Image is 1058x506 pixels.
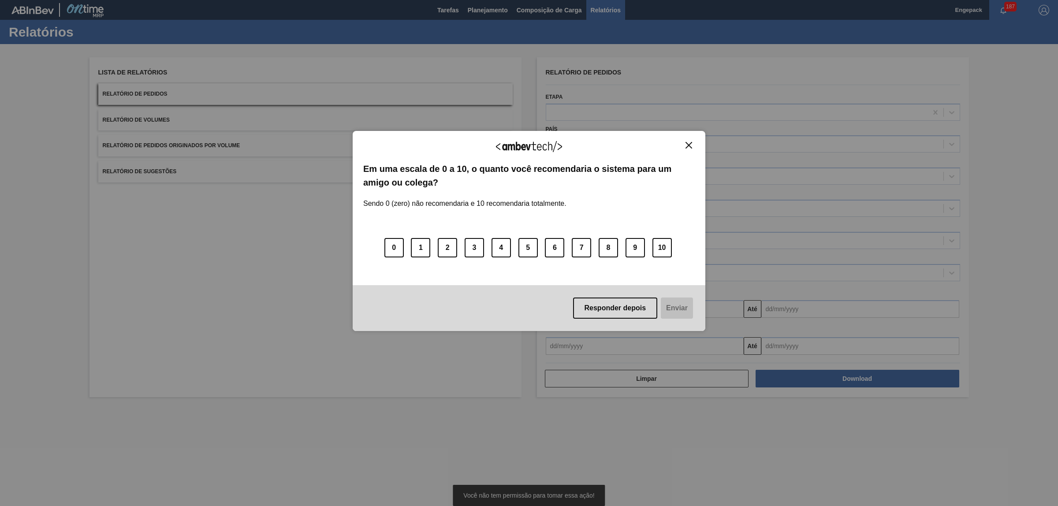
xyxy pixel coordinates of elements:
button: 5 [518,238,538,257]
img: Logo Ambevtech [496,141,562,152]
label: Sendo 0 (zero) não recomendaria e 10 recomendaria totalmente. [363,189,566,208]
button: 9 [626,238,645,257]
button: 0 [384,238,404,257]
button: 2 [438,238,457,257]
button: 4 [492,238,511,257]
button: 10 [652,238,672,257]
button: Close [683,141,695,149]
label: Em uma escala de 0 a 10, o quanto você recomendaria o sistema para um amigo ou colega? [363,162,695,189]
button: 1 [411,238,430,257]
img: Close [685,142,692,149]
button: Responder depois [573,298,658,319]
button: 8 [599,238,618,257]
button: 6 [545,238,564,257]
button: 7 [572,238,591,257]
button: 3 [465,238,484,257]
